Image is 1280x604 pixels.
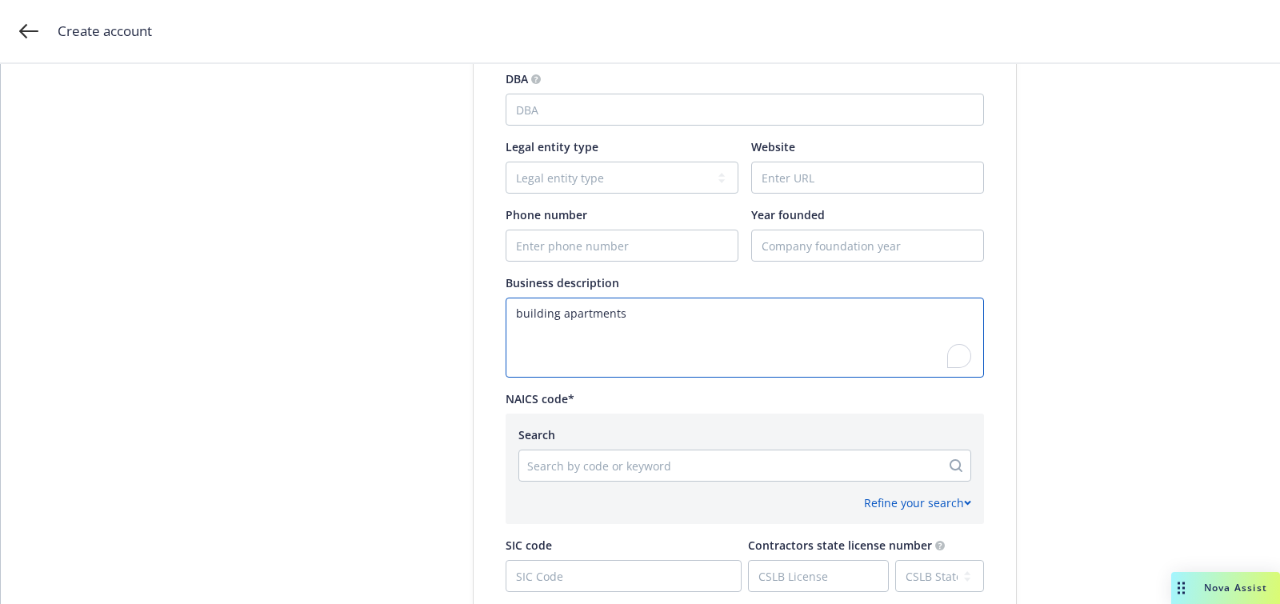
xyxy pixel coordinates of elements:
[506,94,984,126] input: DBA
[506,275,619,290] span: Business description
[506,207,587,222] span: Phone number
[506,391,574,406] span: NAICS code*
[752,230,983,261] input: Company foundation year
[751,139,795,154] span: Website
[506,230,738,261] input: Enter phone number
[749,561,888,591] input: CSLB License
[1171,572,1280,604] button: Nova Assist
[752,162,983,193] input: Enter URL
[58,21,152,42] span: Create account
[506,298,984,378] textarea: To enrich screen reader interactions, please activate Accessibility in Grammarly extension settings
[506,71,528,86] span: DBA
[1204,581,1267,594] span: Nova Assist
[1171,572,1191,604] div: Drag to move
[518,427,555,442] span: Search
[506,139,598,154] span: Legal entity type
[1,64,1280,604] div: ;
[506,561,741,591] input: SIC Code
[751,207,825,222] span: Year founded
[506,538,552,553] span: SIC code
[864,494,971,511] div: Refine your search
[748,538,932,553] span: Contractors state license number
